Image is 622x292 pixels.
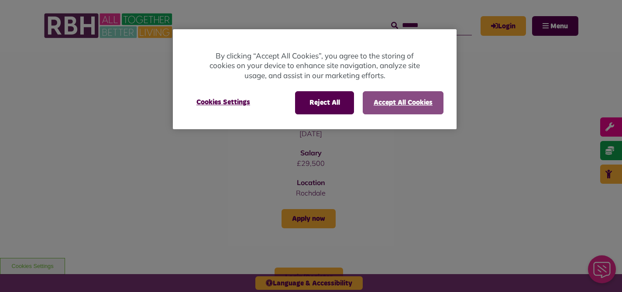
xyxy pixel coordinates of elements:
button: Reject All [295,91,354,114]
button: Accept All Cookies [363,91,443,114]
div: Privacy [173,29,457,129]
div: Close Web Assistant [5,3,33,31]
p: By clicking “Accept All Cookies”, you agree to the storing of cookies on your device to enhance s... [208,51,422,81]
button: Cookies Settings [186,91,261,113]
div: Cookie banner [173,29,457,129]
